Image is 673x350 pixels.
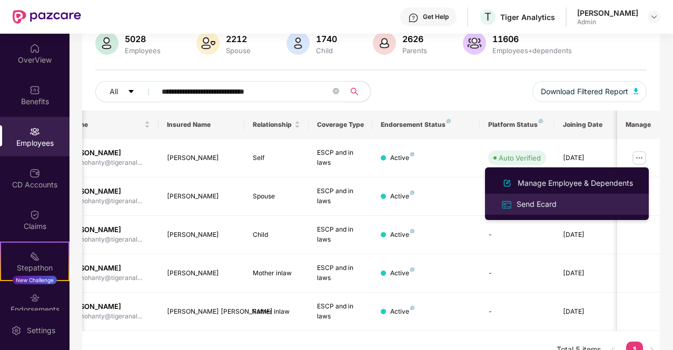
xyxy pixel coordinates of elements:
[65,225,142,235] div: [PERSON_NAME]
[65,186,142,196] div: [PERSON_NAME]
[253,230,300,240] div: Child
[65,273,142,283] div: isha.mohanty@tigeranal...
[501,199,512,211] img: svg+xml;base64,PHN2ZyB4bWxucz0iaHR0cDovL3d3dy53My5vcmcvMjAwMC9zdmciIHdpZHRoPSIxNiIgaGVpZ2h0PSIxNi...
[286,32,310,55] img: svg+xml;base64,PHN2ZyB4bWxucz0iaHR0cDovL3d3dy53My5vcmcvMjAwMC9zdmciIHhtbG5zOnhsaW5rPSJodHRwOi8vd3...
[447,119,451,123] img: svg+xml;base64,PHN2ZyB4bWxucz0iaHR0cDovL3d3dy53My5vcmcvMjAwMC9zdmciIHdpZHRoPSI4IiBoZWlnaHQ9IjgiIH...
[410,152,414,156] img: svg+xml;base64,PHN2ZyB4bWxucz0iaHR0cDovL3d3dy53My5vcmcvMjAwMC9zdmciIHdpZHRoPSI4IiBoZWlnaHQ9IjgiIH...
[390,268,414,278] div: Active
[333,87,339,97] span: close-circle
[65,312,142,322] div: isha.mohanty@tigeranal...
[344,87,365,96] span: search
[167,230,236,240] div: [PERSON_NAME]
[29,168,40,178] img: svg+xml;base64,PHN2ZyBpZD0iQ0RfQWNjb3VudHMiIGRhdGEtbmFtZT0iQ0QgQWNjb3VudHMiIHhtbG5zPSJodHRwOi8vd3...
[11,325,22,336] img: svg+xml;base64,PHN2ZyBpZD0iU2V0dGluZy0yMHgyMCIgeG1sbnM9Imh0dHA6Ly93d3cudzMub3JnLzIwMDAvc3ZnIiB3aW...
[410,306,414,310] img: svg+xml;base64,PHN2ZyB4bWxucz0iaHR0cDovL3d3dy53My5vcmcvMjAwMC9zdmciIHdpZHRoPSI4IiBoZWlnaHQ9IjgiIH...
[577,8,638,18] div: [PERSON_NAME]
[123,34,163,44] div: 5028
[390,153,414,163] div: Active
[30,111,159,139] th: Employee Name
[631,149,648,166] img: manageButton
[514,198,559,210] div: Send Ecard
[373,32,396,55] img: svg+xml;base64,PHN2ZyB4bWxucz0iaHR0cDovL3d3dy53My5vcmcvMjAwMC9zdmciIHhtbG5zOnhsaW5rPSJodHRwOi8vd3...
[29,85,40,95] img: svg+xml;base64,PHN2ZyBpZD0iQmVuZWZpdHMiIHhtbG5zPSJodHRwOi8vd3d3LnczLm9yZy8yMDAwL3N2ZyIgd2lkdGg9Ij...
[500,12,555,22] div: Tiger Analytics
[167,268,236,278] div: [PERSON_NAME]
[224,46,253,55] div: Spouse
[317,302,364,322] div: ESCP and in laws
[480,254,555,293] td: -
[317,148,364,168] div: ESCP and in laws
[541,86,628,97] span: Download Filtered Report
[253,307,300,317] div: Father inlaw
[29,293,40,303] img: svg+xml;base64,PHN2ZyBpZD0iRW5kb3JzZW1lbnRzIiB4bWxucz0iaHR0cDovL3d3dy53My5vcmcvMjAwMC9zdmciIHdpZH...
[167,192,236,202] div: [PERSON_NAME]
[1,263,68,273] div: Stepathon
[314,46,339,55] div: Child
[244,111,309,139] th: Relationship
[499,153,541,163] div: Auto Verified
[95,32,118,55] img: svg+xml;base64,PHN2ZyB4bWxucz0iaHR0cDovL3d3dy53My5vcmcvMjAwMC9zdmciIHhtbG5zOnhsaW5rPSJodHRwOi8vd3...
[532,81,647,102] button: Download Filtered Report
[65,196,142,206] div: isha.mohanty@tigeranal...
[95,81,160,102] button: Allcaret-down
[410,191,414,195] img: svg+xml;base64,PHN2ZyB4bWxucz0iaHR0cDovL3d3dy53My5vcmcvMjAwMC9zdmciIHdpZHRoPSI4IiBoZWlnaHQ9IjgiIH...
[314,34,339,44] div: 1740
[224,34,253,44] div: 2212
[253,121,292,129] span: Relationship
[123,46,163,55] div: Employees
[167,307,236,317] div: [PERSON_NAME] [PERSON_NAME]
[38,121,142,129] span: Employee Name
[29,209,40,220] img: svg+xml;base64,PHN2ZyBpZD0iQ2xhaW0iIHhtbG5zPSJodHRwOi8vd3d3LnczLm9yZy8yMDAwL3N2ZyIgd2lkdGg9IjIwIi...
[13,10,81,24] img: New Pazcare Logo
[634,88,639,94] img: svg+xml;base64,PHN2ZyB4bWxucz0iaHR0cDovL3d3dy53My5vcmcvMjAwMC9zdmciIHhtbG5zOnhsaW5rPSJodHRwOi8vd3...
[490,34,574,44] div: 11606
[501,177,513,189] img: svg+xml;base64,PHN2ZyB4bWxucz0iaHR0cDovL3d3dy53My5vcmcvMjAwMC9zdmciIHhtbG5zOnhsaW5rPSJodHRwOi8vd3...
[196,32,220,55] img: svg+xml;base64,PHN2ZyB4bWxucz0iaHR0cDovL3d3dy53My5vcmcvMjAwMC9zdmciIHhtbG5zOnhsaW5rPSJodHRwOi8vd3...
[423,13,449,21] div: Get Help
[463,32,486,55] img: svg+xml;base64,PHN2ZyB4bWxucz0iaHR0cDovL3d3dy53My5vcmcvMjAwMC9zdmciIHhtbG5zOnhsaW5rPSJodHRwOi8vd3...
[127,88,135,96] span: caret-down
[577,18,638,26] div: Admin
[480,293,555,331] td: -
[65,148,142,158] div: [PERSON_NAME]
[159,111,244,139] th: Insured Name
[555,111,619,139] th: Joining Date
[650,13,658,21] img: svg+xml;base64,PHN2ZyBpZD0iRHJvcGRvd24tMzJ4MzIiIHhtbG5zPSJodHRwOi8vd3d3LnczLm9yZy8yMDAwL3N2ZyIgd2...
[317,225,364,245] div: ESCP and in laws
[484,11,491,23] span: T
[317,263,364,283] div: ESCP and in laws
[563,268,610,278] div: [DATE]
[539,119,543,123] img: svg+xml;base64,PHN2ZyB4bWxucz0iaHR0cDovL3d3dy53My5vcmcvMjAwMC9zdmciIHdpZHRoPSI4IiBoZWlnaHQ9IjgiIH...
[490,46,574,55] div: Employees+dependents
[390,307,414,317] div: Active
[13,276,57,284] div: New Challenge
[309,111,373,139] th: Coverage Type
[65,302,142,312] div: [PERSON_NAME]
[408,13,419,23] img: svg+xml;base64,PHN2ZyBpZD0iSGVscC0zMngzMiIgeG1sbnM9Imh0dHA6Ly93d3cudzMub3JnLzIwMDAvc3ZnIiB3aWR0aD...
[344,81,371,102] button: search
[410,267,414,272] img: svg+xml;base64,PHN2ZyB4bWxucz0iaHR0cDovL3d3dy53My5vcmcvMjAwMC9zdmciIHdpZHRoPSI4IiBoZWlnaHQ9IjgiIH...
[253,192,300,202] div: Spouse
[65,263,142,273] div: [PERSON_NAME]
[400,34,429,44] div: 2626
[65,235,142,245] div: isha.mohanty@tigeranal...
[488,121,546,129] div: Platform Status
[65,158,142,168] div: isha.mohanty@tigeranal...
[29,126,40,137] img: svg+xml;base64,PHN2ZyBpZD0iRW1wbG95ZWVzIiB4bWxucz0iaHR0cDovL3d3dy53My5vcmcvMjAwMC9zdmciIHdpZHRoPS...
[29,251,40,262] img: svg+xml;base64,PHN2ZyB4bWxucz0iaHR0cDovL3d3dy53My5vcmcvMjAwMC9zdmciIHdpZHRoPSIyMSIgaGVpZ2h0PSIyMC...
[167,153,236,163] div: [PERSON_NAME]
[563,230,610,240] div: [DATE]
[390,192,414,202] div: Active
[253,153,300,163] div: Self
[333,88,339,94] span: close-circle
[29,43,40,54] img: svg+xml;base64,PHN2ZyBpZD0iSG9tZSIgeG1sbnM9Imh0dHA6Ly93d3cudzMub3JnLzIwMDAvc3ZnIiB3aWR0aD0iMjAiIG...
[617,111,660,139] th: Manage
[381,121,471,129] div: Endorsement Status
[390,230,414,240] div: Active
[480,177,555,216] td: -
[317,186,364,206] div: ESCP and in laws
[410,229,414,233] img: svg+xml;base64,PHN2ZyB4bWxucz0iaHR0cDovL3d3dy53My5vcmcvMjAwMC9zdmciIHdpZHRoPSI4IiBoZWlnaHQ9IjgiIH...
[480,216,555,254] td: -
[563,153,610,163] div: [DATE]
[400,46,429,55] div: Parents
